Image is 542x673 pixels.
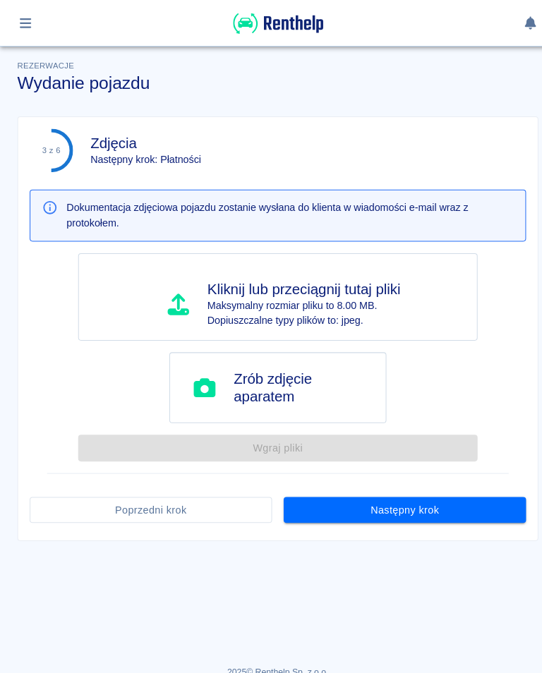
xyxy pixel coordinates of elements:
[29,485,265,511] button: Poprzedni krok
[227,25,315,37] a: Renthelp logo
[203,291,391,305] p: Maksymalny rozmiar pliku to 8.00 MB.
[203,274,391,291] h4: Kliknij lub przeciągnij tutaj pliki
[41,143,59,152] div: 3 z 6
[227,11,315,35] img: Renthelp logo
[17,60,72,68] span: Rezerwacje
[203,305,391,320] p: Dopiuszczalne typy plików to: jpeg.
[65,195,501,225] p: Dokumentacja zdjęciowa pojazdu zostanie wysłana do klienta w wiadomości e-mail wraz z protokołem.
[277,485,513,511] button: Następny krok
[88,131,196,148] h4: Zdjęcia
[17,71,525,91] h3: Wydanie pojazdu
[88,148,196,163] p: Następny krok: Płatności
[228,361,365,395] h4: Zrób zdjęcie aparatem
